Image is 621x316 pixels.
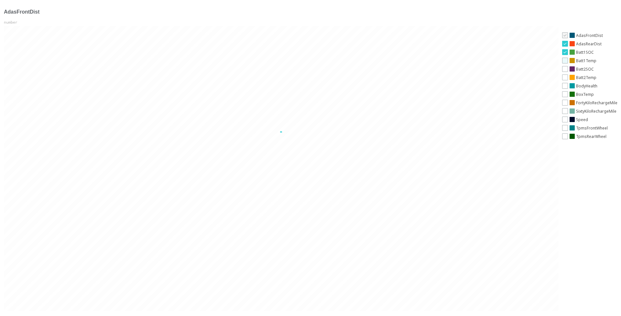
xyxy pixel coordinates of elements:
[576,58,596,63] span: Batt1Temp
[576,41,602,47] span: AdasRearDist
[576,108,616,114] span: SixtyKiloRechargeMile
[576,134,606,139] span: TpmsRearWheel
[576,33,603,38] span: AdasFrontDist
[576,100,617,106] span: FortyKiloRechargeMile
[576,92,594,97] span: BoxTemp
[4,9,39,15] span: AdasFrontDist
[576,50,594,55] span: Batt1SOC
[4,20,617,25] p: number
[576,66,594,72] span: Batt2SOC
[576,117,588,122] span: Speed
[576,125,608,131] span: TpmsFrontWheel
[576,83,597,89] span: BodyHealth
[576,75,596,80] span: Batt2Temp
